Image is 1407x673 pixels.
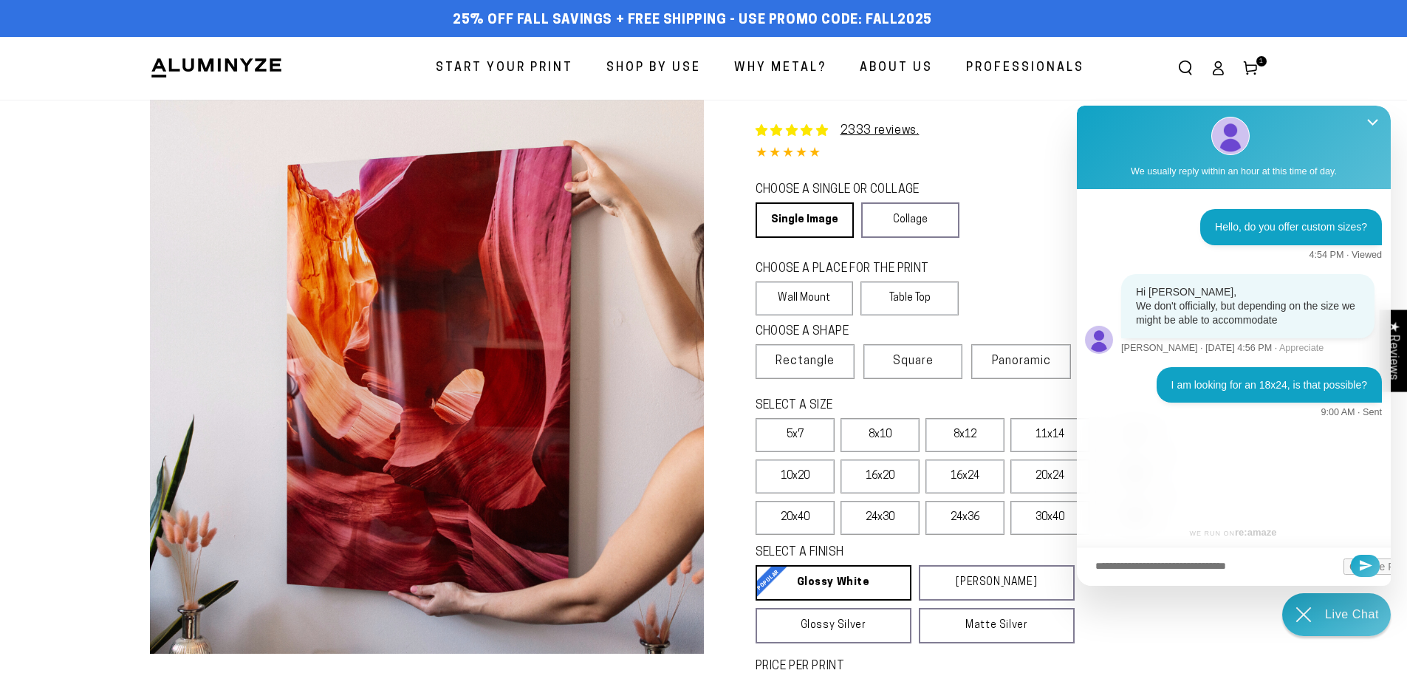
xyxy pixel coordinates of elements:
[734,58,826,79] span: Why Metal?
[841,501,920,535] label: 24x30
[849,49,944,88] a: About Us
[436,58,573,79] span: Start Your Print
[1282,593,1391,636] div: Chat widget toggle
[992,355,1051,367] span: Panoramic
[723,49,838,88] a: Why Metal?
[841,125,920,137] a: 2333 reviews.
[1259,56,1264,66] span: 1
[756,397,1051,414] legend: SELECT A SIZE
[756,544,1039,561] legend: SELECT A FINISH
[756,324,948,341] legend: CHOOSE A SHAPE
[756,261,945,278] legend: CHOOSE A PLACE FOR THE PRINT
[756,418,835,452] label: 5x7
[861,202,959,238] a: Collage
[595,49,712,88] a: Shop By Use
[756,182,946,199] legend: CHOOSE A SINGLE OR COLLAGE
[1169,52,1202,84] summary: Search our site
[756,608,911,643] a: Glossy Silver
[860,281,959,315] label: Table Top
[841,460,920,493] label: 16x20
[756,460,835,493] label: 10x20
[1325,593,1379,636] div: Contact Us Directly
[606,58,701,79] span: Shop By Use
[1010,460,1089,493] label: 20x24
[919,565,1075,601] a: [PERSON_NAME]
[925,501,1004,535] label: 24x36
[1379,310,1407,392] div: Click to open Judge.me floating reviews tab
[756,501,835,535] label: 20x40
[925,460,1004,493] label: 16x24
[453,13,932,29] span: 25% off FALL Savings + Free Shipping - Use Promo Code: FALL2025
[841,418,920,452] label: 8x10
[966,58,1084,79] span: Professionals
[860,58,933,79] span: About Us
[1077,106,1391,586] iframe: Re:amaze Chat
[756,143,1258,165] div: 4.85 out of 5.0 stars
[1358,106,1387,141] button: Close Shoutbox
[893,352,934,370] span: Square
[919,608,1075,643] a: Matte Silver
[150,57,283,79] img: Aluminyze
[756,202,854,238] a: Single Image
[776,352,835,370] span: Rectangle
[756,281,854,315] label: Wall Mount
[1010,418,1089,452] label: 11x14
[955,49,1095,88] a: Professionals
[925,418,1004,452] label: 8x12
[1010,501,1089,535] label: 30x40
[756,565,911,601] a: Glossy White
[425,49,584,88] a: Start Your Print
